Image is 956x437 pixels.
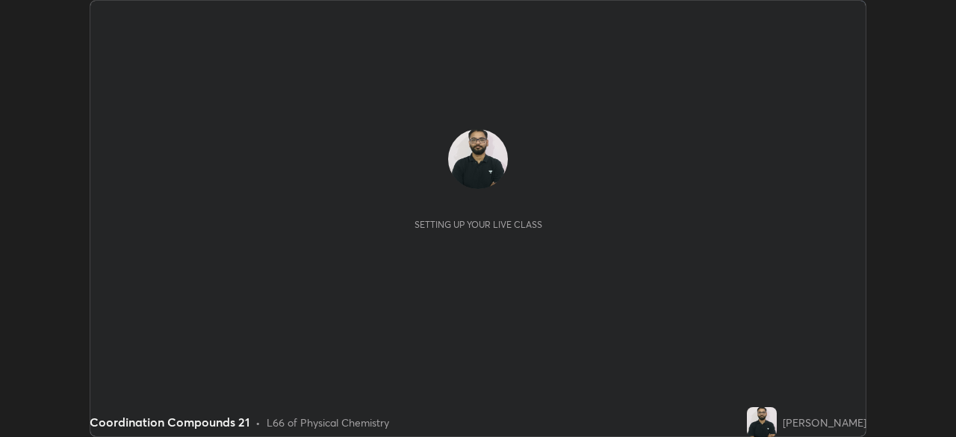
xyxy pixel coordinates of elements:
[747,407,777,437] img: 5e6e13c1ec7d4a9f98ea3605e43f832c.jpg
[448,129,508,189] img: 5e6e13c1ec7d4a9f98ea3605e43f832c.jpg
[415,219,542,230] div: Setting up your live class
[90,413,249,431] div: Coordination Compounds 21
[255,415,261,430] div: •
[783,415,866,430] div: [PERSON_NAME]
[267,415,389,430] div: L66 of Physical Chemistry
